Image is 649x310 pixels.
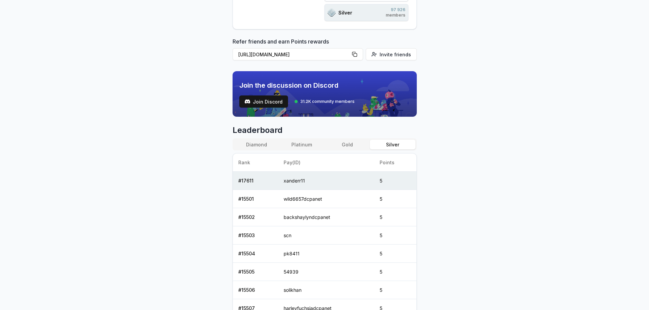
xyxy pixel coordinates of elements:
button: Platinum [279,140,324,149]
td: # 17611 [233,172,278,190]
td: 5 [374,263,416,281]
td: 5 [374,208,416,226]
img: test [245,99,250,104]
img: ranks_icon [328,8,336,17]
span: Join the discussion on Discord [239,81,355,90]
td: scn [278,226,375,245]
td: # 15502 [233,208,278,226]
td: backshaylyndcpanet [278,208,375,226]
td: # 15505 [233,263,278,281]
td: # 15501 [233,190,278,208]
th: Rank [233,153,278,172]
td: xanderr11 [278,172,375,190]
button: Diamond [234,140,279,149]
button: Gold [324,140,370,149]
span: Leaderboard [233,125,417,136]
span: 31.2K community members [300,99,355,104]
td: pk8411 [278,245,375,263]
td: 5 [374,245,416,263]
th: Points [374,153,416,172]
th: Pay(ID) [278,153,375,172]
button: Silver [370,140,415,149]
td: 5 [374,226,416,245]
td: # 15503 [233,226,278,245]
td: # 15504 [233,245,278,263]
td: 5 [374,190,416,208]
span: Invite friends [380,51,411,58]
a: testJoin Discord [239,95,288,108]
button: Invite friends [366,48,417,60]
td: 5 [374,281,416,299]
span: Silver [338,9,352,16]
td: solikhan [278,281,375,299]
div: Refer friends and earn Points rewards [233,37,417,63]
img: discord_banner [233,71,417,117]
td: wild6657dcpanet [278,190,375,208]
td: 54939 [278,263,375,281]
span: members [386,12,405,18]
span: 97 926 [386,7,405,12]
button: [URL][DOMAIN_NAME] [233,48,363,60]
button: Join Discord [239,95,288,108]
td: 5 [374,172,416,190]
span: Join Discord [253,98,283,105]
td: # 15506 [233,281,278,299]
